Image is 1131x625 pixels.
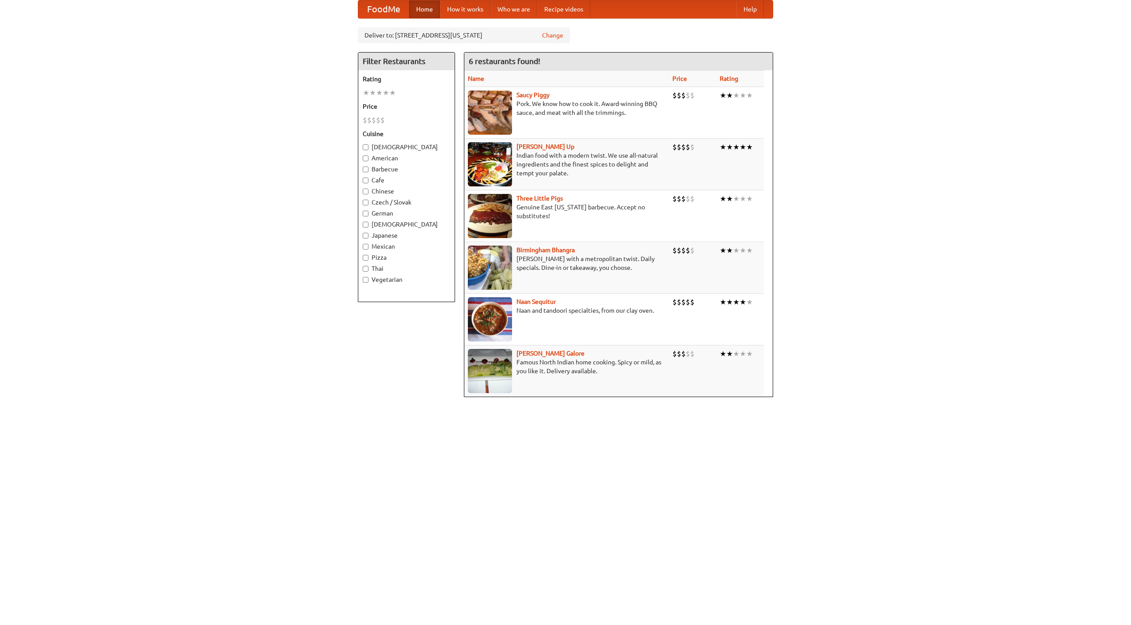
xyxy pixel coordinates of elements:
[516,298,556,305] b: Naan Sequitur
[363,266,368,272] input: Thai
[468,358,665,375] p: Famous North Indian home cooking. Spicy or mild, as you like it. Delivery available.
[363,176,450,185] label: Cafe
[363,200,368,205] input: Czech / Slovak
[363,211,368,216] input: German
[677,194,681,204] li: $
[746,349,753,359] li: ★
[409,0,440,18] a: Home
[720,75,738,82] a: Rating
[681,246,686,255] li: $
[376,88,383,98] li: ★
[726,349,733,359] li: ★
[736,0,764,18] a: Help
[681,349,686,359] li: $
[746,246,753,255] li: ★
[358,53,455,70] h4: Filter Restaurants
[363,275,450,284] label: Vegetarian
[363,155,368,161] input: American
[720,297,726,307] li: ★
[733,91,740,100] li: ★
[468,254,665,272] p: [PERSON_NAME] with a metropolitan twist. Daily specials. Dine-in or takeaway, you choose.
[363,189,368,194] input: Chinese
[516,143,574,150] a: [PERSON_NAME] Up
[726,91,733,100] li: ★
[358,0,409,18] a: FoodMe
[746,194,753,204] li: ★
[726,297,733,307] li: ★
[726,246,733,255] li: ★
[677,142,681,152] li: $
[363,209,450,218] label: German
[740,91,746,100] li: ★
[363,154,450,163] label: American
[677,297,681,307] li: $
[740,349,746,359] li: ★
[363,242,450,251] label: Mexican
[690,349,695,359] li: $
[537,0,590,18] a: Recipe videos
[516,350,584,357] b: [PERSON_NAME] Galore
[690,142,695,152] li: $
[376,115,380,125] li: $
[363,244,368,250] input: Mexican
[358,27,570,43] div: Deliver to: [STREET_ADDRESS][US_STATE]
[468,297,512,341] img: naansequitur.jpg
[726,194,733,204] li: ★
[681,142,686,152] li: $
[469,57,540,65] ng-pluralize: 6 restaurants found!
[726,142,733,152] li: ★
[733,297,740,307] li: ★
[733,349,740,359] li: ★
[363,144,368,150] input: [DEMOGRAPHIC_DATA]
[720,194,726,204] li: ★
[672,142,677,152] li: $
[672,194,677,204] li: $
[363,264,450,273] label: Thai
[363,255,368,261] input: Pizza
[746,297,753,307] li: ★
[468,246,512,290] img: bhangra.jpg
[363,165,450,174] label: Barbecue
[681,91,686,100] li: $
[686,91,690,100] li: $
[363,129,450,138] h5: Cuisine
[677,246,681,255] li: $
[740,194,746,204] li: ★
[363,102,450,111] h5: Price
[367,115,372,125] li: $
[516,195,563,202] a: Three Little Pigs
[686,349,690,359] li: $
[468,91,512,135] img: saucy.jpg
[690,246,695,255] li: $
[363,231,450,240] label: Japanese
[363,167,368,172] input: Barbecue
[740,297,746,307] li: ★
[468,151,665,178] p: Indian food with a modern twist. We use all-natural ingredients and the finest spices to delight ...
[372,115,376,125] li: $
[363,187,450,196] label: Chinese
[363,222,368,227] input: [DEMOGRAPHIC_DATA]
[542,31,563,40] a: Change
[720,349,726,359] li: ★
[686,246,690,255] li: $
[363,115,367,125] li: $
[677,91,681,100] li: $
[516,91,550,98] b: Saucy Piggy
[672,246,677,255] li: $
[363,178,368,183] input: Cafe
[369,88,376,98] li: ★
[468,203,665,220] p: Genuine East [US_STATE] barbecue. Accept no substitutes!
[672,349,677,359] li: $
[686,194,690,204] li: $
[720,91,726,100] li: ★
[672,297,677,307] li: $
[468,306,665,315] p: Naan and tandoori specialties, from our clay oven.
[516,246,575,254] b: Birmingham Bhangra
[681,194,686,204] li: $
[468,349,512,393] img: currygalore.jpg
[389,88,396,98] li: ★
[363,143,450,152] label: [DEMOGRAPHIC_DATA]
[672,91,677,100] li: $
[733,142,740,152] li: ★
